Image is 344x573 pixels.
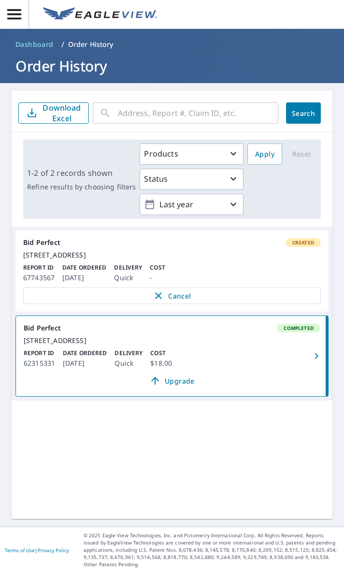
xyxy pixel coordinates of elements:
[278,325,319,331] span: Completed
[24,324,320,332] div: Bid Perfect
[144,148,178,159] p: Products
[287,239,320,246] span: Created
[140,169,244,190] button: Status
[62,272,106,284] p: [DATE]
[33,290,311,301] span: Cancel
[118,100,278,127] input: Address, Report #, Claim ID, etc.
[68,40,114,49] p: Order History
[255,148,274,160] span: Apply
[12,37,57,52] a: Dashboard
[5,547,69,553] p: |
[150,263,165,272] p: Cost
[5,547,35,554] a: Terms of Use
[23,272,55,284] p: 67743567
[61,39,64,50] li: /
[43,7,157,22] img: EV Logo
[38,547,69,554] a: Privacy Policy
[15,230,329,312] a: Bid PerfectCreated[STREET_ADDRESS]Report ID67743567Date Ordered[DATE]DeliveryQuickCost-Cancel
[247,143,282,165] button: Apply
[27,167,136,179] p: 1-2 of 2 records shown
[114,272,142,284] p: Quick
[114,263,142,272] p: Delivery
[150,272,165,284] p: -
[286,102,321,124] button: Search
[115,349,143,358] p: Delivery
[63,358,107,369] p: [DATE]
[24,349,55,358] p: Report ID
[150,358,172,369] p: $18.00
[62,263,106,272] p: Date Ordered
[23,238,321,247] div: Bid Perfect
[24,336,320,345] div: [STREET_ADDRESS]
[115,358,143,369] p: Quick
[140,194,244,215] button: Last year
[43,102,81,124] p: Download Excel
[23,287,321,304] button: Cancel
[144,173,168,185] p: Status
[84,532,339,568] p: © 2025 Eagle View Technologies, Inc. and Pictometry International Corp. All Rights Reserved. Repo...
[23,251,321,259] div: [STREET_ADDRESS]
[12,37,332,52] nav: breadcrumb
[29,375,315,387] span: Upgrade
[24,358,55,369] p: 62315331
[294,109,313,118] span: Search
[140,143,244,165] button: Products
[15,40,54,49] span: Dashboard
[16,316,328,396] a: Bid PerfectCompleted[STREET_ADDRESS]Report ID62315331Date Ordered[DATE]DeliveryQuickCost$18.00Upg...
[27,183,136,191] p: Refine results by choosing filters
[24,373,320,388] a: Upgrade
[156,196,228,213] p: Last year
[23,263,55,272] p: Report ID
[37,1,163,28] a: EV Logo
[12,56,332,76] h1: Order History
[150,349,172,358] p: Cost
[63,349,107,358] p: Date Ordered
[18,102,88,124] button: Download Excel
